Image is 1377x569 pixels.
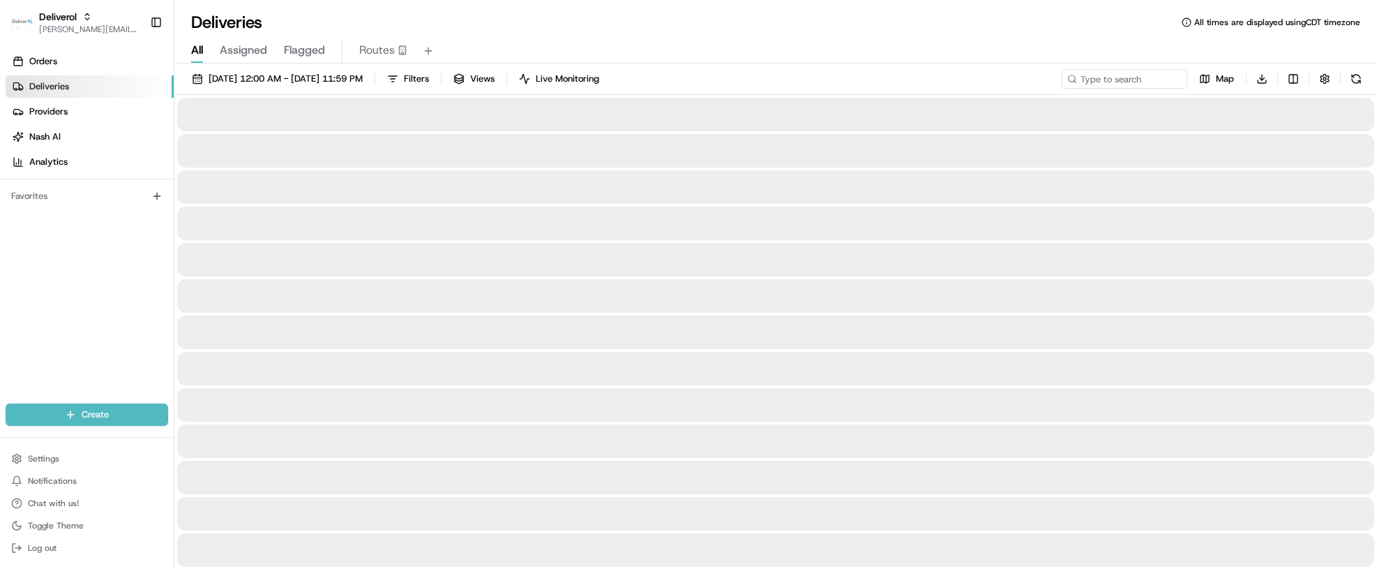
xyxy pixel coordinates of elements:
[6,75,174,98] a: Deliveries
[220,42,267,59] span: Assigned
[6,101,174,123] a: Providers
[6,50,174,73] a: Orders
[284,42,325,59] span: Flagged
[6,151,174,173] a: Analytics
[6,185,168,207] div: Favorites
[186,69,369,89] button: [DATE] 12:00 AM - [DATE] 11:59 PM
[29,80,69,93] span: Deliveries
[39,10,77,24] button: Deliverol
[470,73,495,85] span: Views
[6,471,168,491] button: Notifications
[39,24,139,35] button: [PERSON_NAME][EMAIL_ADDRESS][PERSON_NAME][DOMAIN_NAME]
[513,69,605,89] button: Live Monitoring
[381,69,435,89] button: Filters
[209,73,363,85] span: [DATE] 12:00 AM - [DATE] 11:59 PM
[6,516,168,535] button: Toggle Theme
[404,73,429,85] span: Filters
[447,69,501,89] button: Views
[29,156,68,168] span: Analytics
[6,6,144,39] button: DeliverolDeliverol[PERSON_NAME][EMAIL_ADDRESS][PERSON_NAME][DOMAIN_NAME]
[191,42,203,59] span: All
[536,73,599,85] span: Live Monitoring
[11,13,33,32] img: Deliverol
[28,475,77,487] span: Notifications
[6,404,168,426] button: Create
[29,131,61,143] span: Nash AI
[1216,73,1234,85] span: Map
[1194,17,1360,28] span: All times are displayed using CDT timezone
[28,498,79,509] span: Chat with us!
[1346,69,1366,89] button: Refresh
[82,408,109,421] span: Create
[28,542,57,554] span: Log out
[6,126,174,148] a: Nash AI
[6,494,168,513] button: Chat with us!
[1062,69,1187,89] input: Type to search
[6,538,168,558] button: Log out
[29,105,68,118] span: Providers
[29,55,57,68] span: Orders
[6,449,168,468] button: Settings
[359,42,395,59] span: Routes
[28,520,84,531] span: Toggle Theme
[28,453,59,464] span: Settings
[191,11,262,34] h1: Deliveries
[1193,69,1240,89] button: Map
